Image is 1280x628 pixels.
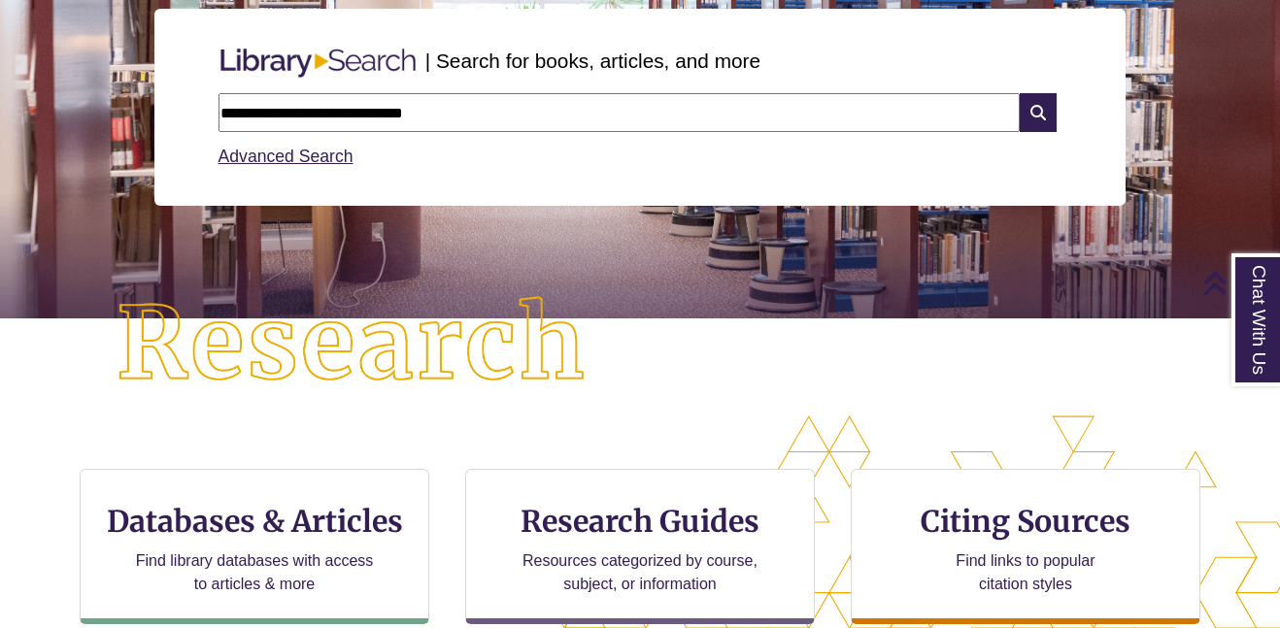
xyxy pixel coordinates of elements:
[465,469,815,624] a: Research Guides Resources categorized by course, subject, or information
[219,147,354,166] a: Advanced Search
[425,46,760,76] p: | Search for books, articles, and more
[514,549,767,596] p: Resources categorized by course, subject, or information
[1202,270,1275,296] a: Back to Top
[482,503,798,540] h3: Research Guides
[128,549,382,596] p: Find library databases with access to articles & more
[80,469,429,624] a: Databases & Articles Find library databases with access to articles & more
[1020,93,1057,132] i: Search
[96,503,413,540] h3: Databases & Articles
[64,245,640,445] img: Research
[851,469,1200,624] a: Citing Sources Find links to popular citation styles
[930,549,1120,596] p: Find links to popular citation styles
[907,503,1144,540] h3: Citing Sources
[211,41,425,85] img: Libary Search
